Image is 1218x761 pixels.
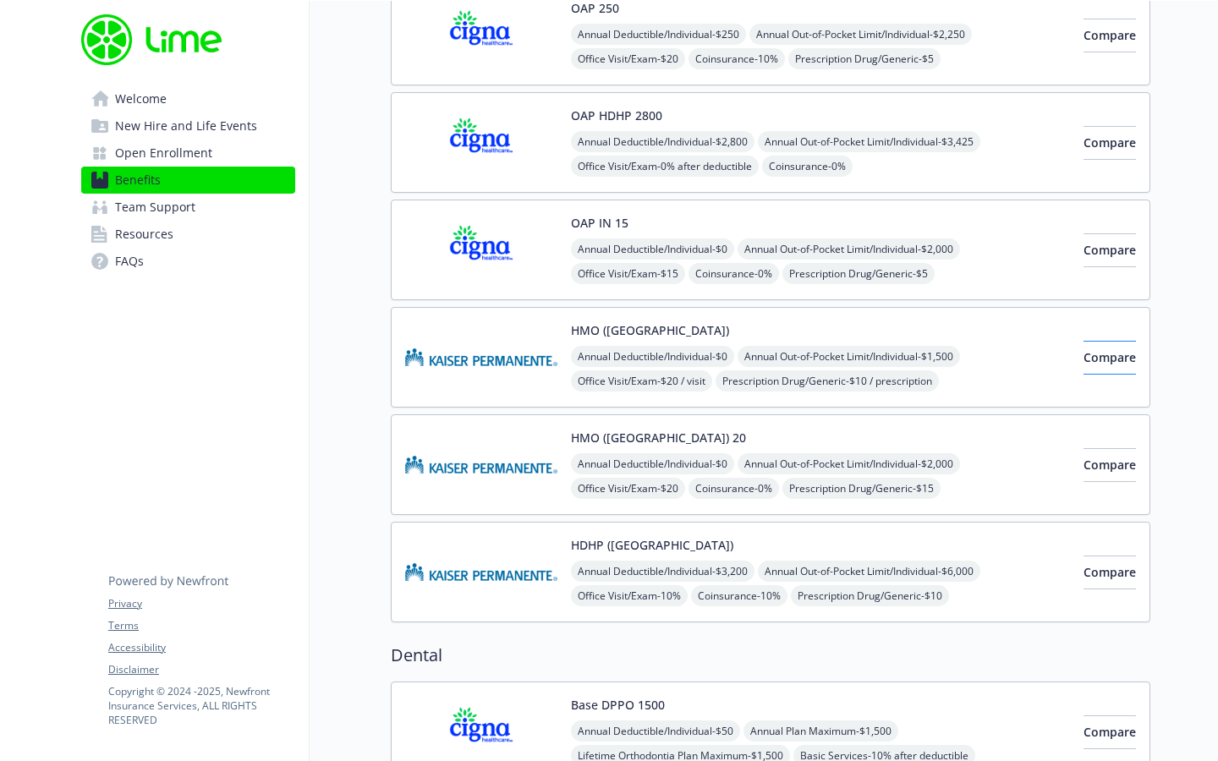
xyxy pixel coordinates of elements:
span: Annual Deductible/Individual - $2,800 [571,131,754,152]
span: Coinsurance - 0% [762,156,853,177]
button: OAP IN 15 [571,214,628,232]
span: Welcome [115,85,167,112]
button: Compare [1084,233,1136,267]
span: Compare [1084,134,1136,151]
span: Office Visit/Exam - 0% after deductible [571,156,759,177]
p: Copyright © 2024 - 2025 , Newfront Insurance Services, ALL RIGHTS RESERVED [108,684,294,727]
span: Compare [1084,27,1136,43]
span: Coinsurance - 0% [689,478,779,499]
span: Compare [1084,242,1136,258]
button: Compare [1084,715,1136,749]
span: Prescription Drug/Generic - $10 / prescription [716,370,939,391]
img: Kaiser Permanente Insurance Company carrier logo [405,321,557,393]
span: Office Visit/Exam - $20 [571,48,685,69]
span: Coinsurance - 10% [689,48,785,69]
span: Annual Deductible/Individual - $0 [571,238,734,260]
span: Coinsurance - 10% [691,585,787,606]
button: HMO ([GEOGRAPHIC_DATA]) [571,321,729,339]
span: FAQs [115,248,144,275]
span: Office Visit/Exam - 10% [571,585,688,606]
span: Prescription Drug/Generic - $5 [782,263,935,284]
a: Resources [81,221,295,248]
span: Office Visit/Exam - $20 / visit [571,370,712,391]
button: Compare [1084,341,1136,375]
span: Annual Out-of-Pocket Limit/Individual - $2,000 [738,453,960,474]
button: HMO ([GEOGRAPHIC_DATA]) 20 [571,429,746,446]
span: Office Visit/Exam - $15 [571,263,685,284]
span: Annual Deductible/Individual - $3,200 [571,561,754,582]
span: Annual Deductible/Individual - $250 [571,24,746,45]
span: Coinsurance - 0% [689,263,779,284]
span: Team Support [115,194,195,221]
span: Annual Plan Maximum - $1,500 [743,720,898,742]
span: Annual Deductible/Individual - $0 [571,453,734,474]
span: Annual Out-of-Pocket Limit/Individual - $6,000 [758,561,980,582]
span: Compare [1084,349,1136,365]
button: Compare [1084,19,1136,52]
a: Disclaimer [108,662,294,677]
button: Base DPPO 1500 [571,696,665,714]
button: Compare [1084,448,1136,482]
a: Terms [108,618,294,633]
img: CIGNA carrier logo [405,107,557,178]
span: Prescription Drug/Generic - $10 [791,585,949,606]
a: FAQs [81,248,295,275]
img: CIGNA carrier logo [405,214,557,286]
span: Open Enrollment [115,140,212,167]
span: Compare [1084,457,1136,473]
button: HDHP ([GEOGRAPHIC_DATA]) [571,536,733,554]
span: Annual Out-of-Pocket Limit/Individual - $1,500 [738,346,960,367]
button: OAP HDHP 2800 [571,107,662,124]
button: Compare [1084,556,1136,589]
span: Prescription Drug/Generic - $15 [782,478,941,499]
button: Compare [1084,126,1136,160]
span: Annual Out-of-Pocket Limit/Individual - $2,000 [738,238,960,260]
span: New Hire and Life Events [115,112,257,140]
a: Benefits [81,167,295,194]
a: Privacy [108,596,294,611]
h2: Dental [391,643,1150,668]
a: Accessibility [108,640,294,655]
span: Compare [1084,564,1136,580]
a: Team Support [81,194,295,221]
a: Welcome [81,85,295,112]
span: Annual Out-of-Pocket Limit/Individual - $2,250 [749,24,972,45]
span: Prescription Drug/Generic - $5 [788,48,941,69]
span: Annual Deductible/Individual - $0 [571,346,734,367]
span: Annual Out-of-Pocket Limit/Individual - $3,425 [758,131,980,152]
a: New Hire and Life Events [81,112,295,140]
span: Benefits [115,167,161,194]
img: Kaiser Permanente Insurance Company carrier logo [405,429,557,501]
a: Open Enrollment [81,140,295,167]
img: Kaiser Permanente Insurance Company carrier logo [405,536,557,608]
span: Office Visit/Exam - $20 [571,478,685,499]
span: Annual Deductible/Individual - $50 [571,720,740,742]
span: Resources [115,221,173,248]
span: Compare [1084,724,1136,740]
